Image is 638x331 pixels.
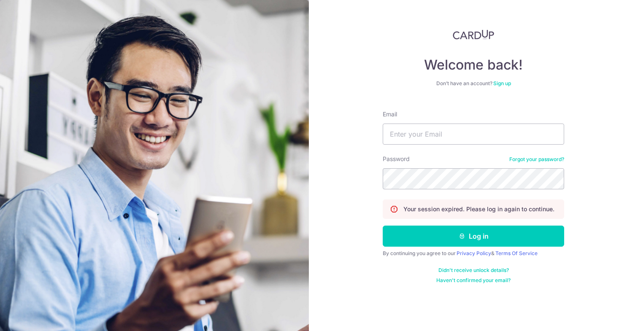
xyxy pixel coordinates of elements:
[436,277,511,284] a: Haven't confirmed your email?
[383,226,564,247] button: Log in
[383,250,564,257] div: By continuing you agree to our &
[453,30,494,40] img: CardUp Logo
[383,110,397,118] label: Email
[383,80,564,87] div: Don’t have an account?
[383,155,410,163] label: Password
[493,80,511,86] a: Sign up
[509,156,564,163] a: Forgot your password?
[438,267,509,274] a: Didn't receive unlock details?
[383,57,564,73] h4: Welcome back!
[457,250,491,256] a: Privacy Policy
[403,205,554,213] p: Your session expired. Please log in again to continue.
[383,124,564,145] input: Enter your Email
[495,250,538,256] a: Terms Of Service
